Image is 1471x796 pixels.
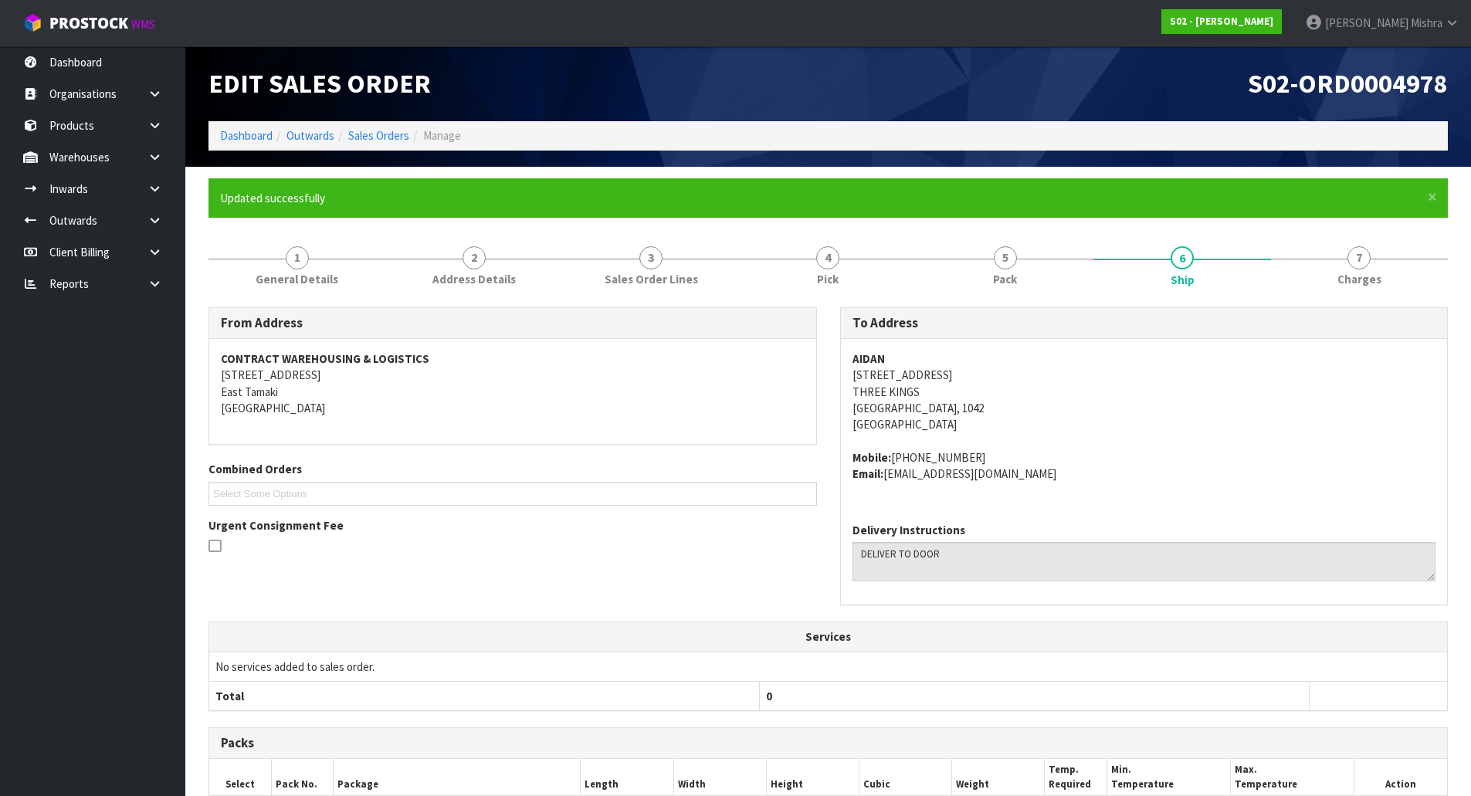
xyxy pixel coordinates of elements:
[852,450,891,465] strong: mobile
[209,682,759,711] th: Total
[348,128,409,143] a: Sales Orders
[256,271,338,287] span: General Details
[673,759,766,795] th: Width
[852,522,965,538] label: Delivery Instructions
[208,517,344,533] label: Urgent Consignment Fee
[993,271,1017,287] span: Pack
[1248,67,1448,100] span: S02-ORD0004978
[131,17,155,32] small: WMS
[852,466,883,481] strong: email
[208,461,302,477] label: Combined Orders
[209,622,1447,652] th: Services
[605,271,698,287] span: Sales Order Lines
[1347,246,1371,269] span: 7
[221,736,1435,750] h3: Packs
[816,246,839,269] span: 4
[1107,759,1230,795] th: Min. Temperature
[994,246,1017,269] span: 5
[639,246,663,269] span: 3
[1170,15,1273,28] strong: S02 - [PERSON_NAME]
[423,128,461,143] span: Manage
[333,759,581,795] th: Package
[1337,271,1381,287] span: Charges
[581,759,673,795] th: Length
[852,351,885,366] strong: AIDAN
[220,128,273,143] a: Dashboard
[49,13,128,33] span: ProStock
[23,13,42,32] img: cube-alt.png
[852,351,1436,433] address: [STREET_ADDRESS] THREE KINGS [GEOGRAPHIC_DATA], 1042 [GEOGRAPHIC_DATA]
[1045,759,1107,795] th: Temp. Required
[1411,15,1442,30] span: Mishra
[463,246,486,269] span: 2
[1354,759,1447,795] th: Action
[852,316,1436,330] h3: To Address
[220,191,325,205] span: Updated successfully
[817,271,839,287] span: Pick
[1325,15,1408,30] span: [PERSON_NAME]
[221,316,805,330] h3: From Address
[1171,246,1194,269] span: 6
[209,759,271,795] th: Select
[221,351,805,417] address: [STREET_ADDRESS] East Tamaki [GEOGRAPHIC_DATA]
[271,759,333,795] th: Pack No.
[286,128,334,143] a: Outwards
[952,759,1045,795] th: Weight
[766,759,859,795] th: Height
[859,759,952,795] th: Cubic
[1428,186,1437,208] span: ×
[286,246,309,269] span: 1
[432,271,516,287] span: Address Details
[208,67,431,100] span: Edit Sales Order
[221,351,429,366] strong: CONTRACT WAREHOUSING & LOGISTICS
[852,449,1436,483] address: [PHONE_NUMBER] [EMAIL_ADDRESS][DOMAIN_NAME]
[1171,272,1195,288] span: Ship
[1161,9,1282,34] a: S02 - [PERSON_NAME]
[209,652,1447,681] td: No services added to sales order.
[1230,759,1354,795] th: Max. Temperature
[766,689,772,703] span: 0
